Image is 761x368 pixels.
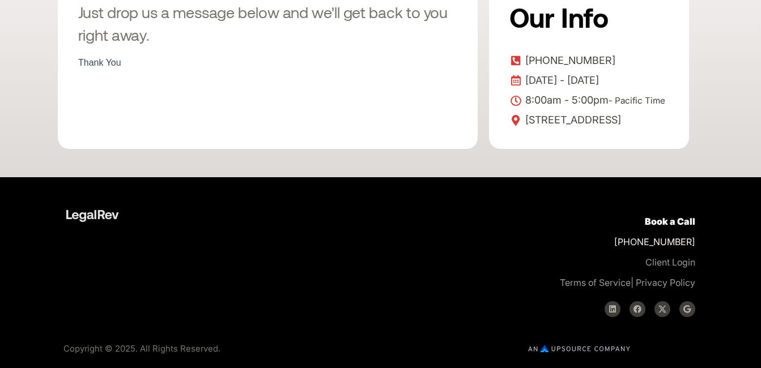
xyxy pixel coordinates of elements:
span: 8:00am - 5:00pm [522,92,665,109]
a: Client Login [645,256,695,268]
span: [PHONE_NUMBER] [522,52,615,69]
span: [STREET_ADDRESS] [522,112,621,129]
span: Copyright © 2025. All Rights Reserved. [63,343,220,354]
span: [DATE] - [DATE] [522,72,599,89]
a: Book a Call [645,216,695,227]
p: [PHONE_NUMBER] [395,211,695,293]
span: - Pacific Time [609,95,665,106]
iframe: Form 0 [78,58,457,68]
a: Terms of Service [560,277,631,288]
a: Privacy Policy [636,277,695,288]
a: [PHONE_NUMBER] [509,52,669,69]
span: | [560,277,634,288]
